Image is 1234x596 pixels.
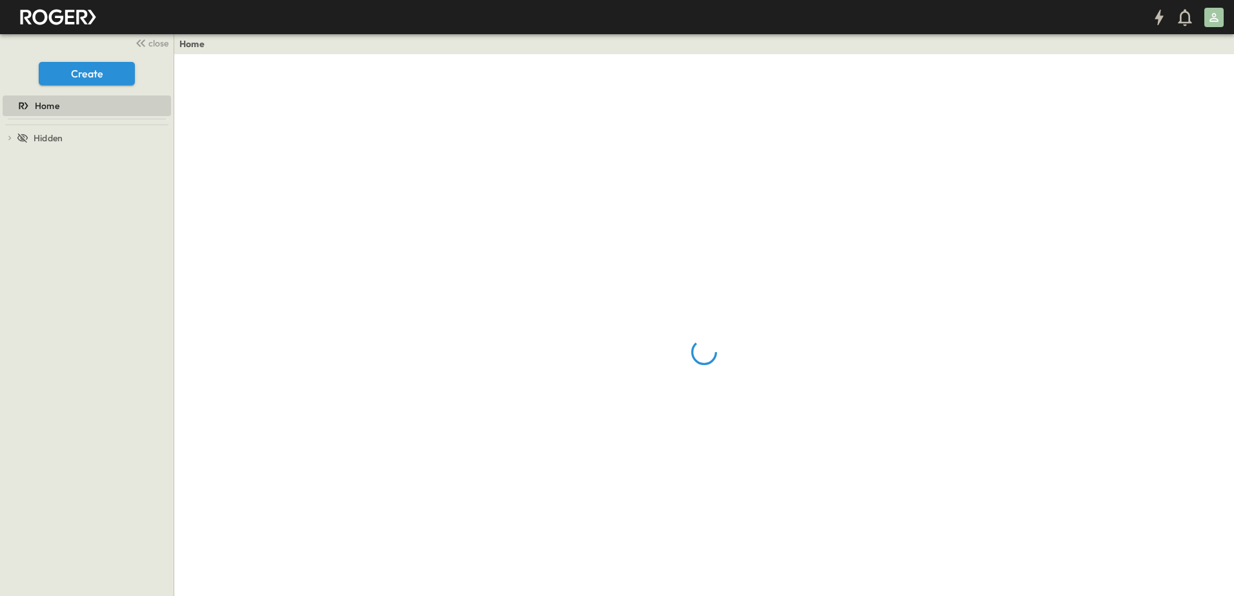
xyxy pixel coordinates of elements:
[179,37,212,50] nav: breadcrumbs
[3,97,168,115] a: Home
[35,99,59,112] span: Home
[34,132,63,144] span: Hidden
[39,62,135,85] button: Create
[148,37,168,50] span: close
[179,37,205,50] a: Home
[130,34,171,52] button: close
